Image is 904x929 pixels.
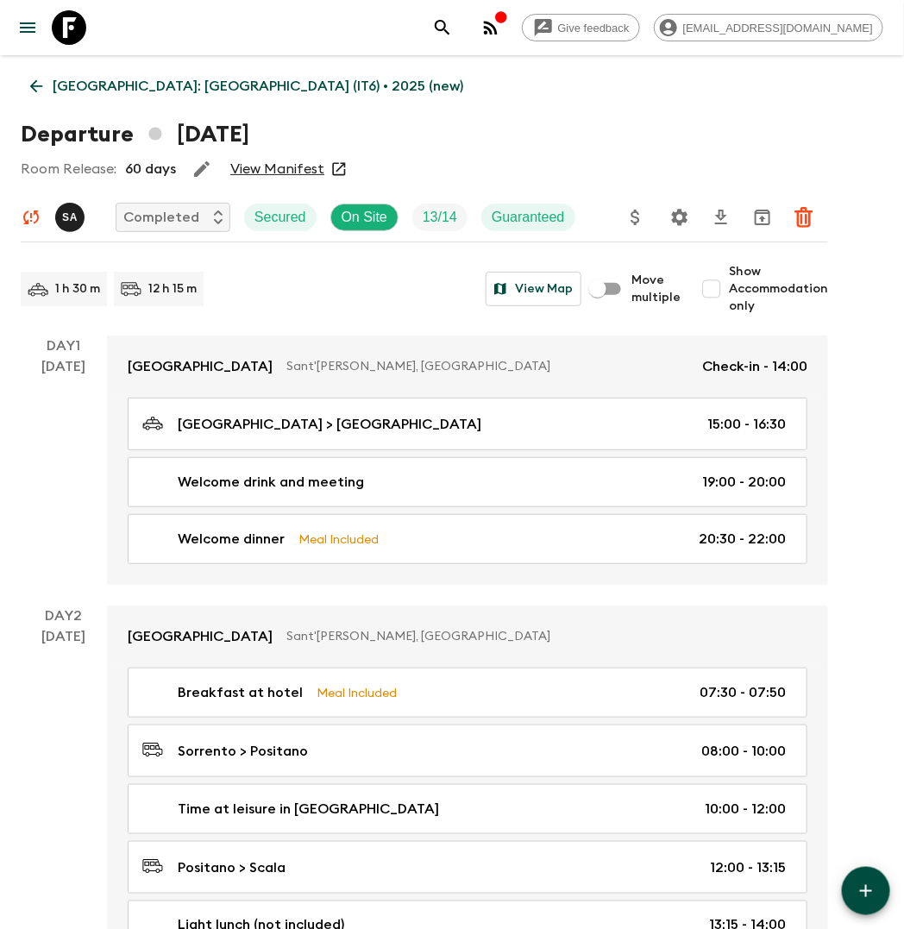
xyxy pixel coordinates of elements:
[492,207,565,228] p: Guaranteed
[330,204,399,231] div: On Site
[178,682,303,703] p: Breakfast at hotel
[128,398,807,450] a: [GEOGRAPHIC_DATA] > [GEOGRAPHIC_DATA]15:00 - 16:30
[123,207,199,228] p: Completed
[787,200,821,235] button: Delete
[317,683,397,702] p: Meal Included
[128,626,273,647] p: [GEOGRAPHIC_DATA]
[178,472,364,493] p: Welcome drink and meeting
[42,356,86,585] div: [DATE]
[701,741,786,762] p: 08:00 - 10:00
[423,207,457,228] p: 13 / 14
[700,682,786,703] p: 07:30 - 07:50
[128,841,807,894] a: Positano > Scala12:00 - 13:15
[702,472,786,493] p: 19:00 - 20:00
[21,69,473,104] a: [GEOGRAPHIC_DATA]: [GEOGRAPHIC_DATA] (IT6) • 2025 (new)
[21,117,249,152] h1: Departure [DATE]
[107,336,828,398] a: [GEOGRAPHIC_DATA]Sant'[PERSON_NAME], [GEOGRAPHIC_DATA]Check-in - 14:00
[702,356,807,377] p: Check-in - 14:00
[128,668,807,718] a: Breakfast at hotelMeal Included07:30 - 07:50
[21,207,41,228] svg: Unable to sync - Check prices and secured
[21,336,107,356] p: Day 1
[425,10,460,45] button: search adventures
[178,857,286,878] p: Positano > Scala
[244,204,317,231] div: Secured
[10,10,45,45] button: menu
[178,414,481,435] p: [GEOGRAPHIC_DATA] > [GEOGRAPHIC_DATA]
[298,530,379,549] p: Meal Included
[178,529,285,549] p: Welcome dinner
[412,204,468,231] div: Trip Fill
[729,263,828,315] span: Show Accommodation only
[178,741,308,762] p: Sorrento > Positano
[662,200,697,235] button: Settings
[745,200,780,235] button: Unarchive
[618,200,653,235] button: Update Price, Early Bird Discount and Costs
[705,799,786,819] p: 10:00 - 12:00
[286,358,688,375] p: Sant'[PERSON_NAME], [GEOGRAPHIC_DATA]
[148,280,197,298] p: 12 h 15 m
[230,160,324,178] a: View Manifest
[704,200,738,235] button: Download CSV
[128,514,807,564] a: Welcome dinnerMeal Included20:30 - 22:00
[522,14,640,41] a: Give feedback
[55,208,88,222] span: Simona Albanese
[707,414,786,435] p: 15:00 - 16:30
[53,76,463,97] p: [GEOGRAPHIC_DATA]: [GEOGRAPHIC_DATA] (IT6) • 2025 (new)
[549,22,639,35] span: Give feedback
[107,606,828,668] a: [GEOGRAPHIC_DATA]Sant'[PERSON_NAME], [GEOGRAPHIC_DATA]
[128,725,807,777] a: Sorrento > Positano08:00 - 10:00
[631,272,681,306] span: Move multiple
[286,628,794,645] p: Sant'[PERSON_NAME], [GEOGRAPHIC_DATA]
[21,606,107,626] p: Day 2
[55,280,100,298] p: 1 h 30 m
[674,22,882,35] span: [EMAIL_ADDRESS][DOMAIN_NAME]
[710,857,786,878] p: 12:00 - 13:15
[699,529,786,549] p: 20:30 - 22:00
[486,272,581,306] button: View Map
[254,207,306,228] p: Secured
[178,799,439,819] p: Time at leisure in [GEOGRAPHIC_DATA]
[21,159,116,179] p: Room Release:
[128,356,273,377] p: [GEOGRAPHIC_DATA]
[654,14,883,41] div: [EMAIL_ADDRESS][DOMAIN_NAME]
[128,457,807,507] a: Welcome drink and meeting19:00 - 20:00
[128,784,807,834] a: Time at leisure in [GEOGRAPHIC_DATA]10:00 - 12:00
[125,159,176,179] p: 60 days
[342,207,387,228] p: On Site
